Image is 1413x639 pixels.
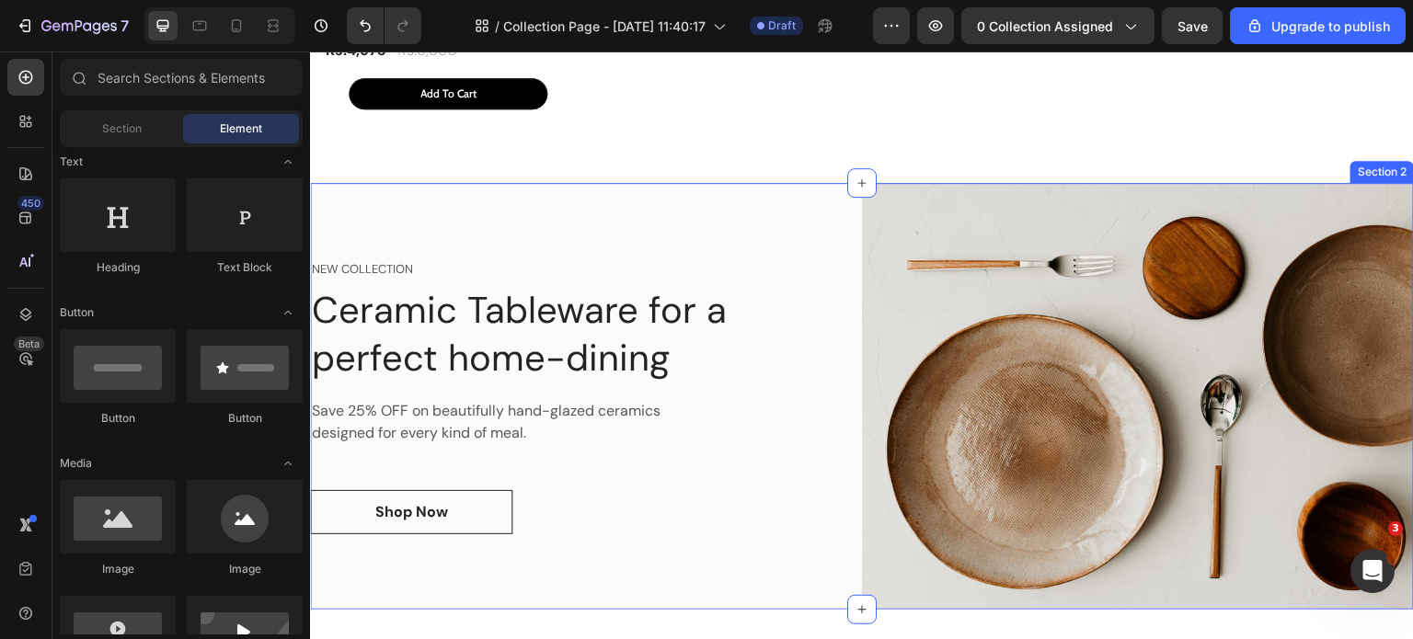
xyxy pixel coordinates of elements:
span: Text [60,154,83,170]
button: Upgrade to publish [1230,7,1406,44]
span: Element [220,120,262,137]
span: Section [102,120,142,137]
div: Section 2 [1044,112,1100,129]
span: Save [1177,18,1208,34]
div: Beta [14,337,44,351]
div: Undo/Redo [347,7,421,44]
span: / [495,17,500,36]
button: Save [1162,7,1223,44]
div: Text Block [187,259,303,276]
div: Heading [60,259,176,276]
span: 3 [1388,521,1403,536]
iframe: Intercom live chat [1350,549,1395,593]
span: 0 collection assigned [977,17,1113,36]
span: Draft [768,17,796,34]
div: Image [60,561,176,577]
button: 7 [7,7,137,44]
span: Button [60,304,94,321]
div: Upgrade to publish [1246,17,1390,36]
div: 450 [17,196,44,211]
img: Alt Image [552,131,1104,558]
span: Toggle open [273,147,303,177]
button: 0 collection assigned [961,7,1155,44]
div: Image [187,561,303,577]
div: Button [187,410,303,427]
p: 7 [121,15,129,37]
span: Collection Page - [DATE] 11:40:17 [503,17,706,36]
span: Toggle open [273,298,303,327]
input: Search Sections & Elements [60,59,303,96]
span: Toggle open [273,449,303,478]
span: Media [60,455,92,472]
div: Button [60,410,176,427]
iframe: Design area [310,51,1413,639]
